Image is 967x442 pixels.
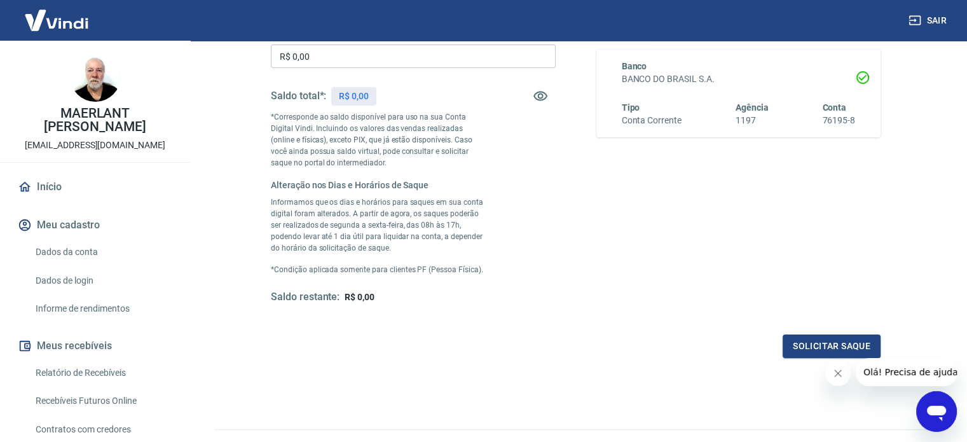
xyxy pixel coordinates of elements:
h5: Saldo restante: [271,291,339,304]
button: Meu cadastro [15,211,175,239]
span: Tipo [622,102,640,113]
h6: Conta Corrente [622,114,682,127]
p: MAERLANT [PERSON_NAME] [10,107,180,134]
span: Agência [736,102,769,113]
iframe: Mensagem da empresa [856,358,957,386]
p: *Corresponde ao saldo disponível para uso na sua Conta Digital Vindi. Incluindo os valores das ve... [271,111,484,169]
span: Olá! Precisa de ajuda? [8,9,107,19]
a: Informe de rendimentos [31,296,175,322]
button: Meus recebíveis [15,332,175,360]
a: Dados da conta [31,239,175,265]
h5: Saldo total*: [271,90,326,102]
p: *Condição aplicada somente para clientes PF (Pessoa Física). [271,264,484,275]
img: Vindi [15,1,98,39]
h6: 76195-8 [822,114,855,127]
button: Solicitar saque [783,335,881,358]
span: Conta [822,102,846,113]
a: Recebíveis Futuros Online [31,388,175,414]
span: R$ 0,00 [345,292,374,302]
p: R$ 0,00 [339,90,369,103]
iframe: Botão para abrir a janela de mensagens [916,391,957,432]
span: Banco [622,61,647,71]
button: Sair [906,9,952,32]
h6: BANCO DO BRASIL S.A. [622,73,856,86]
h6: 1197 [736,114,769,127]
a: Relatório de Recebíveis [31,360,175,386]
a: Início [15,173,175,201]
p: Informamos que os dias e horários para saques em sua conta digital foram alterados. A partir de a... [271,197,484,254]
h6: Alteração nos Dias e Horários de Saque [271,179,484,191]
p: [EMAIL_ADDRESS][DOMAIN_NAME] [25,139,165,152]
img: e06a8cd1-1c0d-4d5c-b50e-8ddb01f6e954.jpeg [70,51,121,102]
iframe: Fechar mensagem [825,361,851,386]
a: Dados de login [31,268,175,294]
